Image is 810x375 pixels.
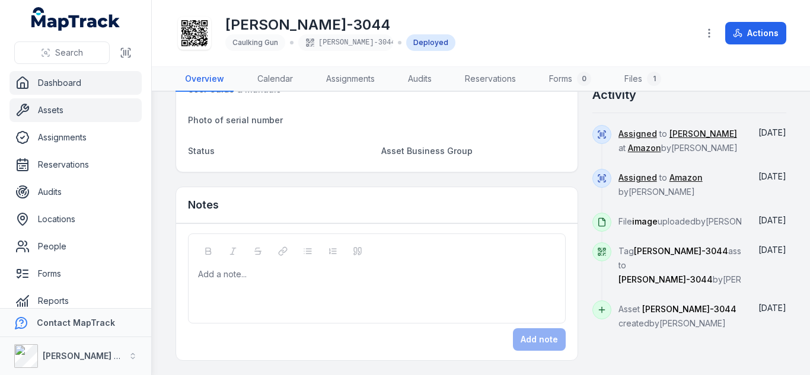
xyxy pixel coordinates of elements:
span: [DATE] [758,245,786,255]
span: to by [PERSON_NAME] [618,172,703,197]
a: Assignments [317,67,384,92]
span: to at by [PERSON_NAME] [618,129,738,153]
a: Reservations [9,153,142,177]
time: 25/08/2025, 7:36:37 am [758,245,786,255]
a: Assignments [9,126,142,149]
time: 25/08/2025, 7:37:56 am [758,127,786,137]
a: Forms [9,262,142,286]
div: 0 [577,72,591,86]
span: [DATE] [758,303,786,313]
a: People [9,235,142,258]
span: [PERSON_NAME]-3044 [642,304,736,314]
a: Amazon [628,142,661,154]
a: Audits [9,180,142,204]
a: Files1 [615,67,671,92]
span: [PERSON_NAME]-3044 [634,246,728,256]
a: MapTrack [31,7,120,31]
a: Forms0 [540,67,601,92]
a: Dashboard [9,71,142,95]
a: Calendar [248,67,302,92]
a: Overview [176,67,234,92]
span: Asset created by [PERSON_NAME] [618,304,736,328]
span: Photo of serial number [188,115,283,125]
a: Audits [398,67,441,92]
strong: [PERSON_NAME] Air [43,351,125,361]
span: Caulking Gun [232,38,278,47]
div: Deployed [406,34,455,51]
span: [DATE] [758,171,786,181]
a: Assigned [618,128,657,140]
span: [DATE] [758,127,786,137]
span: Tag assigned to by [PERSON_NAME] [618,246,789,284]
a: [PERSON_NAME] [669,128,737,140]
span: image [632,216,658,226]
span: Status [188,146,215,156]
time: 25/08/2025, 7:36:53 am [758,215,786,225]
a: Reservations [455,67,525,92]
a: Assets [9,98,142,122]
a: Amazon [669,172,703,184]
span: File uploaded by [PERSON_NAME] [618,216,772,226]
time: 25/08/2025, 7:37:09 am [758,171,786,181]
a: Locations [9,207,142,231]
strong: Contact MapTrack [37,318,115,328]
a: Reports [9,289,142,313]
span: [PERSON_NAME]-3044 [618,274,713,284]
span: [DATE] [758,215,786,225]
span: Search [55,47,83,59]
div: 1 [647,72,661,86]
a: Assigned [618,172,657,184]
div: [PERSON_NAME]-3044 [298,34,393,51]
button: Search [14,41,110,64]
h2: Activity [592,86,636,103]
h1: [PERSON_NAME]-3044 [225,15,455,34]
span: Asset Business Group [381,146,473,156]
time: 25/08/2025, 7:36:37 am [758,303,786,313]
h3: Notes [188,197,219,213]
button: Actions [725,22,786,44]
